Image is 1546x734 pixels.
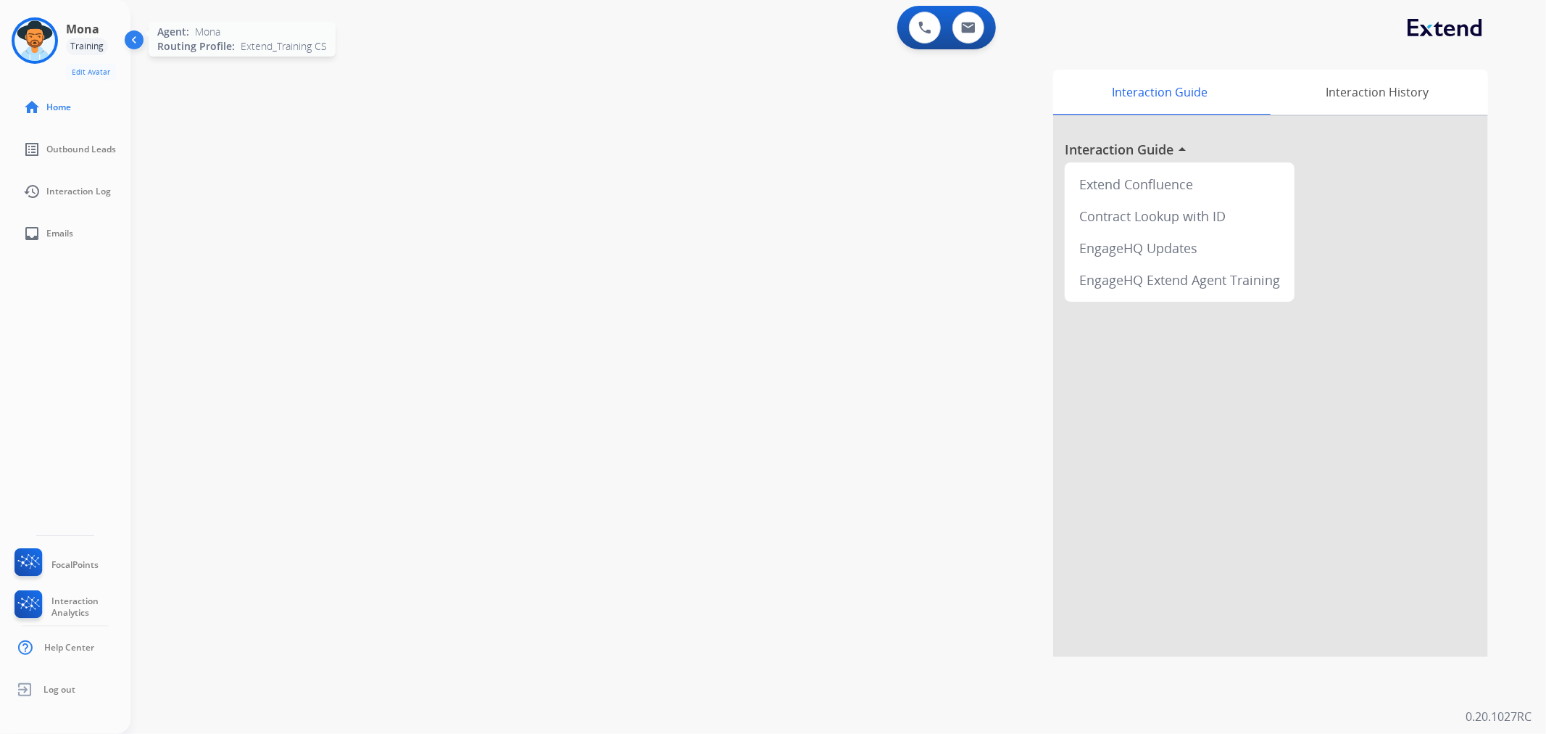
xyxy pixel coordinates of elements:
span: FocalPoints [51,559,99,571]
a: Interaction Analytics [12,590,130,624]
div: EngageHQ Updates [1071,232,1289,264]
mat-icon: home [23,99,41,116]
span: Extend_Training CS [241,39,327,54]
mat-icon: list_alt [23,141,41,158]
div: Training [66,38,108,55]
span: Help Center [44,642,94,653]
span: Agent: [157,25,189,39]
span: Interaction Analytics [51,595,130,619]
p: 0.20.1027RC [1466,708,1532,725]
span: Interaction Log [46,186,111,197]
span: Outbound Leads [46,144,116,155]
span: Log out [43,684,75,696]
mat-icon: inbox [23,225,41,242]
span: Mona [195,25,220,39]
div: Extend Confluence [1071,168,1289,200]
div: Interaction History [1267,70,1488,115]
img: avatar [14,20,55,61]
span: Home [46,102,71,113]
span: Emails [46,228,73,239]
div: Contract Lookup with ID [1071,200,1289,232]
div: Interaction Guide [1053,70,1267,115]
span: Routing Profile: [157,39,235,54]
button: Edit Avatar [66,64,116,81]
h3: Mona [66,20,99,38]
mat-icon: history [23,183,41,200]
div: EngageHQ Extend Agent Training [1071,264,1289,296]
a: FocalPoints [12,548,99,582]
